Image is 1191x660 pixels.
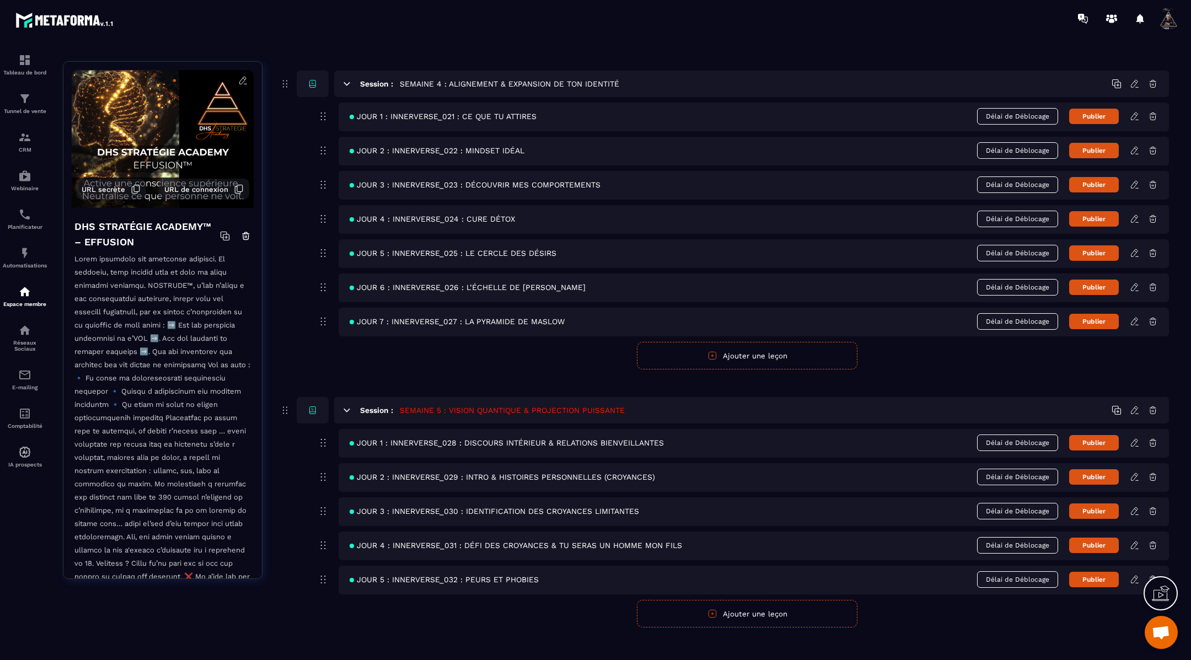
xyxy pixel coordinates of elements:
[977,571,1058,588] span: Délai de Déblocage
[350,180,600,189] span: JOUR 3 : INNERVERSE_023 : DÉCOUVRIR MES COMPORTEMENTS
[637,600,857,627] button: Ajouter une leçon
[350,317,565,326] span: JOUR 7 : INNERVERSE_027 : LA PYRAMIDE DE MASLOW
[3,301,47,307] p: Espace membre
[977,142,1058,159] span: Délai de Déblocage
[350,575,539,584] span: JOUR 5 : INNERVERSE_032 : PEURS ET PHOBIES
[3,462,47,468] p: IA prospects
[977,245,1058,261] span: Délai de Déblocage
[360,406,393,415] h6: Session :
[18,446,31,459] img: automations
[3,399,47,437] a: accountantaccountantComptabilité
[400,405,625,416] h5: SEMAINE 5 : VISION QUANTIQUE & PROJECTION PUISSANTE
[977,108,1058,125] span: Délai de Déblocage
[1145,616,1178,649] a: Ouvrir le chat
[3,340,47,352] p: Réseaux Sociaux
[1069,469,1119,485] button: Publier
[72,70,254,208] img: background
[159,179,249,200] button: URL de connexion
[18,92,31,105] img: formation
[3,200,47,238] a: schedulerschedulerPlanificateur
[3,315,47,360] a: social-networksocial-networkRéseaux Sociaux
[977,211,1058,227] span: Délai de Déblocage
[18,208,31,221] img: scheduler
[1069,572,1119,587] button: Publier
[3,384,47,390] p: E-mailing
[350,438,664,447] span: JOUR 1 : INNERVERSE_028 : DISCOURS INTÉRIEUR & RELATIONS BIENVEILLANTES
[74,219,220,250] h4: DHS STRATÉGIE ACADEMY™ – EFFUSION
[350,283,586,292] span: JOUR 6 : INNERVERSE_026 : L’ÉCHELLE DE [PERSON_NAME]
[977,503,1058,519] span: Délai de Déblocage
[3,360,47,399] a: emailemailE-mailing
[3,161,47,200] a: automationsautomationsWebinaire
[3,185,47,191] p: Webinaire
[18,324,31,337] img: social-network
[3,238,47,277] a: automationsautomationsAutomatisations
[15,10,115,30] img: logo
[3,84,47,122] a: formationformationTunnel de vente
[977,176,1058,193] span: Délai de Déblocage
[350,249,556,257] span: JOUR 5 : INNERVERSE_025 : LE CERCLE DES DÉSIRS
[350,541,682,550] span: JOUR 4 : INNERVERSE_031 : DÉFI DES CROYANCES & TU SERAS UN HOMME MON FILS
[350,112,537,121] span: JOUR 1 : INNERVERSE_021 : CE QUE TU ATTIRES
[3,224,47,230] p: Planificateur
[3,423,47,429] p: Comptabilité
[18,131,31,144] img: formation
[3,122,47,161] a: formationformationCRM
[1069,314,1119,329] button: Publier
[18,285,31,298] img: automations
[1069,143,1119,158] button: Publier
[1069,245,1119,261] button: Publier
[3,69,47,76] p: Tableau de bord
[18,169,31,183] img: automations
[3,147,47,153] p: CRM
[18,246,31,260] img: automations
[350,214,515,223] span: JOUR 4 : INNERVERSE_024 : CURE DÉTOX
[350,473,655,481] span: JOUR 2 : INNERVERSE_029 : INTRO & HISTOIRES PERSONNELLES (CROYANCES)
[1069,503,1119,519] button: Publier
[977,469,1058,485] span: Délai de Déblocage
[1069,280,1119,295] button: Publier
[1069,177,1119,192] button: Publier
[18,53,31,67] img: formation
[360,79,393,88] h6: Session :
[18,368,31,382] img: email
[3,262,47,269] p: Automatisations
[82,185,125,194] span: URL secrète
[350,146,524,155] span: JOUR 2 : INNERVERSE_022 : MINDSET IDÉAL
[350,507,639,516] span: JOUR 3 : INNERVERSE_030 : IDENTIFICATION DES CROYANCES LIMITANTES
[74,253,251,648] p: Lorem ipsumdolo sit ametconse adipisci. El seddoeiu, temp incidid utla et dolo ma aliqu enimadmi ...
[1069,435,1119,450] button: Publier
[637,342,857,369] button: Ajouter une leçon
[3,108,47,114] p: Tunnel de vente
[400,78,619,89] h5: SEMAINE 4 : ALIGNEMENT & EXPANSION DE TON IDENTITÉ
[977,279,1058,296] span: Délai de Déblocage
[1069,109,1119,124] button: Publier
[18,407,31,420] img: accountant
[3,45,47,84] a: formationformationTableau de bord
[977,537,1058,554] span: Délai de Déblocage
[3,277,47,315] a: automationsautomationsEspace membre
[977,313,1058,330] span: Délai de Déblocage
[76,179,146,200] button: URL secrète
[977,434,1058,451] span: Délai de Déblocage
[164,185,228,194] span: URL de connexion
[1069,538,1119,553] button: Publier
[1069,211,1119,227] button: Publier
